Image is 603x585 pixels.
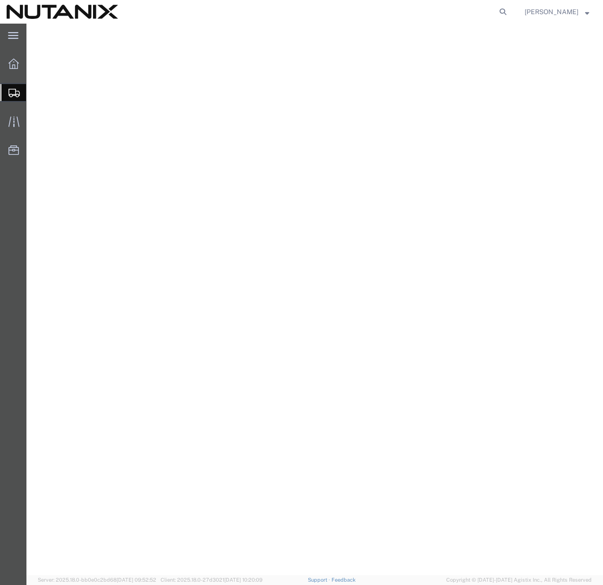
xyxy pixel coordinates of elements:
[446,576,592,584] span: Copyright © [DATE]-[DATE] Agistix Inc., All Rights Reserved
[38,577,156,583] span: Server: 2025.18.0-bb0e0c2bd68
[7,5,118,19] img: logo
[161,577,263,583] span: Client: 2025.18.0-27d3021
[26,24,603,575] iframe: FS Legacy Container
[224,577,263,583] span: [DATE] 10:20:09
[117,577,156,583] span: [DATE] 09:52:52
[524,6,590,17] button: [PERSON_NAME]
[308,577,331,583] a: Support
[525,7,578,17] span: Joseph Walden
[331,577,356,583] a: Feedback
